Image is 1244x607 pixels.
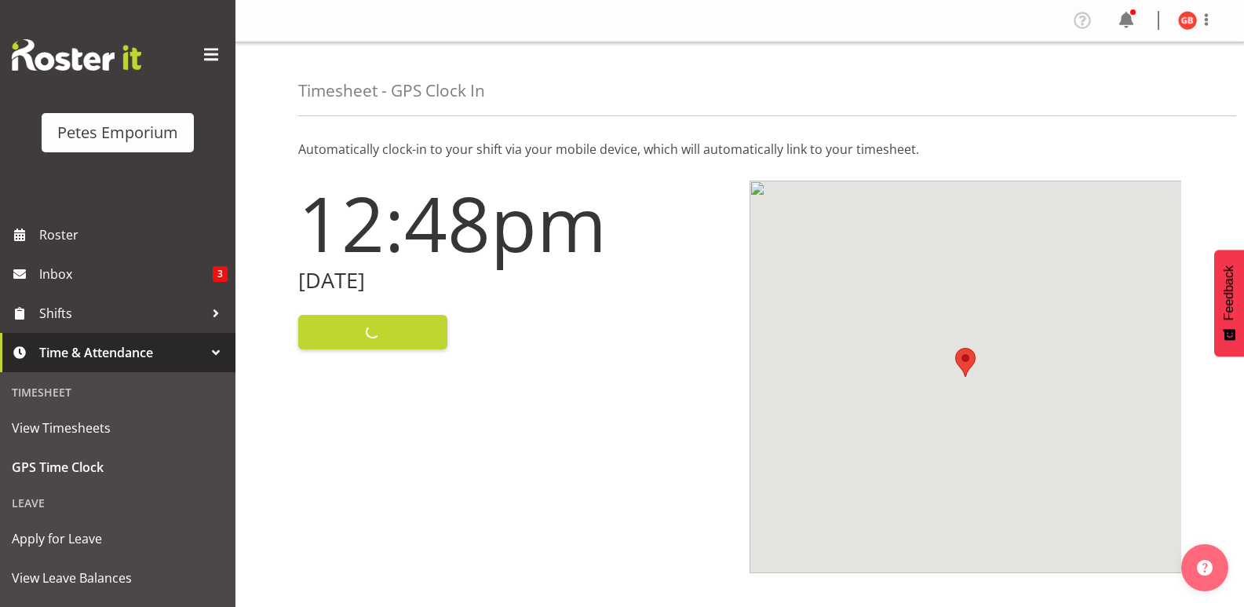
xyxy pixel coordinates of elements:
h4: Timesheet - GPS Clock In [298,82,485,100]
h2: [DATE] [298,269,731,293]
img: Rosterit website logo [12,39,141,71]
a: GPS Time Clock [4,448,232,487]
h1: 12:48pm [298,181,731,265]
p: Automatically clock-in to your shift via your mobile device, which will automatically link to you... [298,140,1181,159]
img: gillian-byford11184.jpg [1178,11,1197,30]
span: View Leave Balances [12,566,224,590]
span: Feedback [1222,265,1236,320]
div: Petes Emporium [57,121,178,144]
span: Roster [39,223,228,247]
span: GPS Time Clock [12,455,224,479]
span: 3 [213,266,228,282]
button: Feedback - Show survey [1214,250,1244,357]
span: View Timesheets [12,416,224,440]
div: Leave [4,487,232,519]
a: View Leave Balances [4,558,232,598]
div: Timesheet [4,376,232,408]
span: Shifts [39,302,204,325]
img: help-xxl-2.png [1197,560,1213,576]
span: Time & Attendance [39,341,204,364]
span: Inbox [39,262,213,286]
a: Apply for Leave [4,519,232,558]
span: Apply for Leave [12,527,224,550]
a: View Timesheets [4,408,232,448]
